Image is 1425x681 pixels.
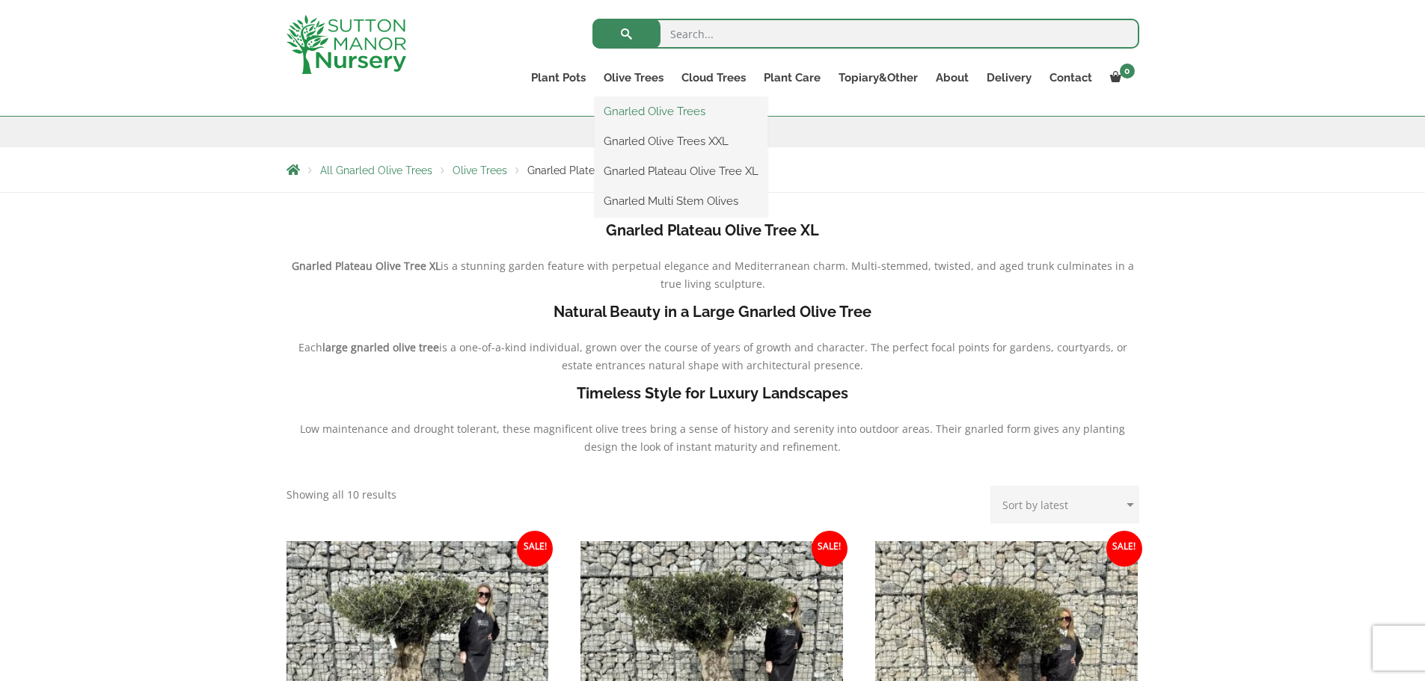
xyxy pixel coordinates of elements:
span: Sale! [517,531,553,567]
span: is a stunning garden feature with perpetual elegance and Mediterranean charm. Multi-stemmed, twis... [441,259,1134,291]
a: Gnarled Multi Stem Olives [595,190,767,212]
a: Olive Trees [453,164,507,176]
b: Gnarled Plateau Olive Tree XL [606,221,819,239]
a: Plant Care [755,67,830,88]
a: About [927,67,978,88]
span: 0 [1120,64,1135,78]
img: logo [286,15,406,74]
a: Plant Pots [522,67,595,88]
a: Gnarled Olive Trees XXL [595,130,767,152]
a: Gnarled Olive Trees [595,100,767,123]
a: Contact [1041,67,1101,88]
a: 0 [1101,67,1139,88]
b: Natural Beauty in a Large Gnarled Olive Tree [554,303,871,321]
span: Sale! [1106,531,1142,567]
nav: Breadcrumbs [286,164,1139,176]
span: Each [298,340,322,354]
a: Delivery [978,67,1041,88]
span: Gnarled Plateau Olive Tree XL [527,164,675,176]
span: Low maintenance and drought tolerant, these magnificent olive trees bring a sense of history and ... [300,422,1125,454]
span: is a one-of-a-kind individual, grown over the course of years of growth and character. The perfec... [439,340,1127,372]
a: Cloud Trees [672,67,755,88]
b: Timeless Style for Luxury Landscapes [577,384,848,402]
a: Gnarled Plateau Olive Tree XL [595,160,767,182]
b: large gnarled olive tree [322,340,439,354]
a: Topiary&Other [830,67,927,88]
span: Sale! [812,531,848,567]
p: Showing all 10 results [286,486,396,504]
select: Shop order [990,486,1139,523]
b: Gnarled Plateau Olive Tree XL [292,259,441,273]
input: Search... [592,19,1139,49]
a: All Gnarled Olive Trees [320,164,432,176]
a: Olive Trees [595,67,672,88]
